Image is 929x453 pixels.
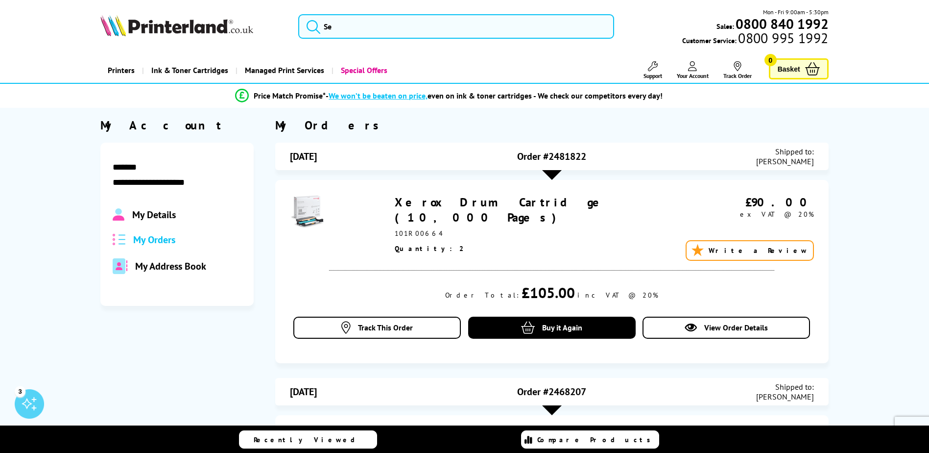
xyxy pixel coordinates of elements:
[542,323,582,332] span: Buy it Again
[236,58,332,83] a: Managed Print Services
[254,91,326,101] span: Price Match Promise*
[778,62,800,75] span: Basket
[132,208,176,221] span: My Details
[290,150,317,163] span: [DATE]
[756,382,814,392] span: Shipped to:
[290,385,317,398] span: [DATE]
[709,246,808,255] span: Write a Review
[756,147,814,156] span: Shipped to:
[723,61,752,79] a: Track Order
[332,58,395,83] a: Special Offers
[688,210,814,219] div: ex VAT @ 20%
[643,317,810,339] a: View Order Details
[577,291,658,300] div: inc VAT @ 20%
[756,392,814,402] span: [PERSON_NAME]
[677,61,709,79] a: Your Account
[298,14,614,39] input: Se
[756,156,814,166] span: [PERSON_NAME]
[764,54,777,66] span: 0
[686,240,814,261] a: Write a Review
[358,323,413,332] span: Track This Order
[329,91,428,101] span: We won’t be beaten on price,
[100,15,286,38] a: Printerland Logo
[517,385,586,398] span: Order #2468207
[113,234,125,245] img: all-order.svg
[682,33,828,45] span: Customer Service:
[763,7,829,17] span: Mon - Fri 9:00am - 5:30pm
[445,291,519,300] div: Order Total:
[522,283,575,302] div: £105.00
[736,15,829,33] b: 0800 840 1992
[537,435,656,444] span: Compare Products
[395,244,466,253] span: Quantity: 2
[254,435,365,444] span: Recently Viewed
[677,72,709,79] span: Your Account
[395,229,688,238] div: 101R00664
[142,58,236,83] a: Ink & Toner Cartridges
[113,258,127,274] img: address-book-duotone-solid.svg
[135,260,206,273] span: My Address Book
[517,150,586,163] span: Order #2481822
[643,72,662,79] span: Support
[100,15,253,36] img: Printerland Logo
[290,195,324,229] img: Xerox Drum Cartridge (10,000 Pages)
[100,118,253,133] div: My Account
[716,22,734,31] span: Sales:
[113,208,124,221] img: Profile.svg
[737,33,828,43] span: 0800 995 1992
[643,61,662,79] a: Support
[688,195,814,210] div: £90.00
[275,118,829,133] div: My Orders
[293,317,461,339] a: Track This Order
[78,87,821,104] li: modal_Promise
[326,91,663,101] div: - even on ink & toner cartridges - We check our competitors every day!
[151,58,228,83] span: Ink & Toner Cartridges
[521,430,659,449] a: Compare Products
[395,195,609,225] a: Xerox Drum Cartridge (10,000 Pages)
[239,430,377,449] a: Recently Viewed
[133,233,175,246] span: My Orders
[468,317,636,339] a: Buy it Again
[15,386,25,397] div: 3
[769,58,829,79] a: Basket 0
[100,58,142,83] a: Printers
[734,19,829,28] a: 0800 840 1992
[704,323,768,332] span: View Order Details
